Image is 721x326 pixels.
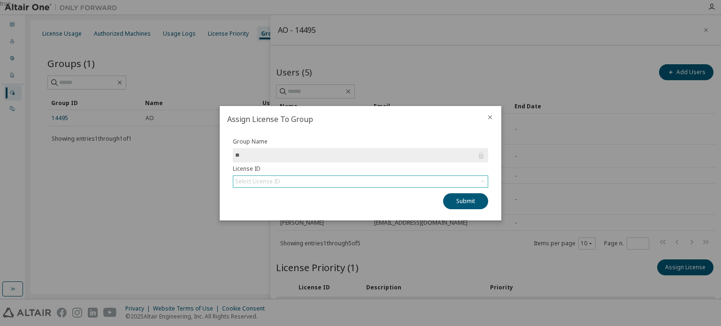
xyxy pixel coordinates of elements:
h2: Assign License To Group [220,106,479,132]
button: Submit [443,193,488,209]
div: Select License ID [235,178,280,185]
label: Group Name [233,138,488,145]
button: close [486,114,494,121]
div: Select License ID [233,176,488,187]
label: License ID [233,165,488,173]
